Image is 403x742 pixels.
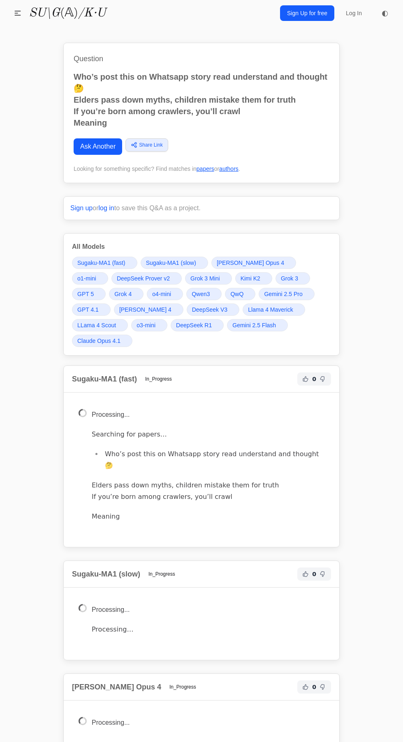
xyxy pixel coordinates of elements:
[176,321,212,329] span: DeepSeek R1
[139,141,162,149] span: Share Link
[219,165,239,172] a: authors
[341,6,367,21] a: Log In
[92,624,324,635] p: Processing…
[72,373,137,385] h2: Sugaku-MA1 (fast)
[72,272,108,285] a: o1-mini
[235,272,272,285] a: Kimi K2
[102,448,324,471] li: Who’s post this on Whatsapp story read understand and thought 🤔
[211,257,296,269] a: [PERSON_NAME] Opus 4
[72,335,132,347] a: Claude Opus 4.1
[131,319,167,331] a: o3-mini
[92,429,324,440] p: Searching for papers…
[241,274,260,283] span: Kimi K2
[119,306,171,314] span: [PERSON_NAME] 4
[109,288,144,300] a: Grok 4
[217,259,284,267] span: [PERSON_NAME] Opus 4
[230,290,243,298] span: QwQ
[77,337,120,345] span: Claude Opus 4.1
[92,411,130,418] span: Processing...
[312,375,316,383] span: 0
[276,272,310,285] a: Grok 3
[74,117,329,129] p: Meaning
[111,272,182,285] a: DeepSeek Prover v2
[77,306,99,314] span: GPT 4.1
[74,71,329,94] p: Who’s post this on Whatsapp story read understand and thought 🤔
[29,6,106,21] a: SU\G(𝔸)/K·U
[77,259,125,267] span: Sugaku-MA1 (fast)
[192,306,227,314] span: DeepSeek V3
[70,203,333,213] p: or to save this Q&A as a project.
[377,5,393,21] button: ◐
[281,274,298,283] span: Grok 3
[114,303,183,316] a: [PERSON_NAME] 4
[248,306,293,314] span: Llama 4 Maverick
[186,288,222,300] a: Qwen3
[77,321,116,329] span: LLama 4 Scout
[74,138,122,155] a: Ask Another
[74,165,329,173] div: Looking for something specific? Find matches in or .
[92,606,130,613] span: Processing...
[190,274,220,283] span: Grok 3 Mini
[74,53,329,64] h1: Question
[137,321,155,329] span: o3-mini
[259,288,314,300] a: Gemini 2.5 Pro
[74,94,329,117] p: Elders pass down myths, children mistake them for truth If you’re born among crawlers, you’ll crawl
[72,319,128,331] a: LLama 4 Scout
[192,290,210,298] span: Qwen3
[382,9,388,17] span: ◐
[72,288,106,300] a: GPT 5
[72,681,161,693] h2: [PERSON_NAME] Opus 4
[187,303,239,316] a: DeepSeek V3
[72,257,137,269] a: Sugaku-MA1 (fast)
[92,511,324,522] p: Meaning
[92,480,324,503] p: Elders pass down myths, children mistake them for truth If you’re born among crawlers, you’ll crawl
[152,290,171,298] span: o4-mini
[141,257,208,269] a: Sugaku-MA1 (slow)
[225,288,255,300] a: QwQ
[29,7,60,19] i: SU\G
[117,274,170,283] span: DeepSeek Prover v2
[72,242,331,252] h3: All Models
[232,321,276,329] span: Gemini 2.5 Flash
[164,682,201,692] span: In_Progress
[147,288,183,300] a: o4-mini
[140,374,177,384] span: In_Progress
[318,682,328,692] button: Not Helpful
[301,569,310,579] button: Helpful
[318,374,328,384] button: Not Helpful
[99,204,114,211] a: log in
[171,319,224,331] a: DeepSeek R1
[301,682,310,692] button: Helpful
[227,319,288,331] a: Gemini 2.5 Flash
[301,374,310,384] button: Helpful
[318,569,328,579] button: Not Helpful
[312,570,316,578] span: 0
[77,274,96,283] span: o1-mini
[72,303,111,316] a: GPT 4.1
[146,259,196,267] span: Sugaku-MA1 (slow)
[78,7,106,19] i: /K·U
[72,568,140,580] h2: Sugaku-MA1 (slow)
[280,5,334,21] a: Sign Up for free
[144,569,180,579] span: In_Progress
[264,290,302,298] span: Gemini 2.5 Pro
[70,204,93,211] a: Sign up
[77,290,94,298] span: GPT 5
[185,272,232,285] a: Grok 3 Mini
[114,290,132,298] span: Grok 4
[312,683,316,691] span: 0
[243,303,305,316] a: Llama 4 Maverick
[92,719,130,726] span: Processing...
[197,165,214,172] a: papers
